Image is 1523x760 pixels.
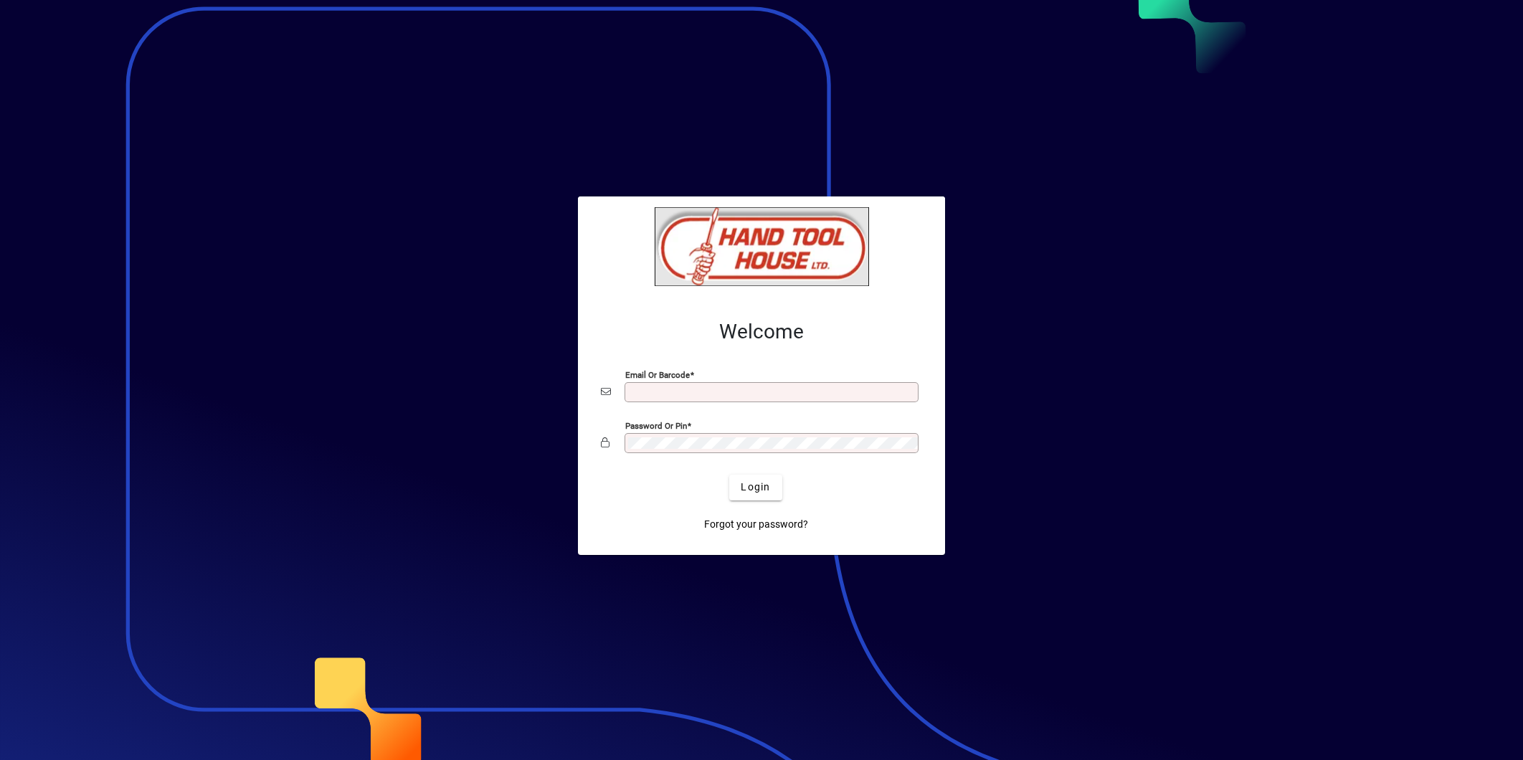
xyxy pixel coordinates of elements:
span: Forgot your password? [704,517,808,532]
h2: Welcome [601,320,922,344]
mat-label: Email or Barcode [625,369,690,379]
a: Forgot your password? [698,512,814,538]
span: Login [741,480,770,495]
mat-label: Password or Pin [625,420,687,430]
button: Login [729,475,782,500]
